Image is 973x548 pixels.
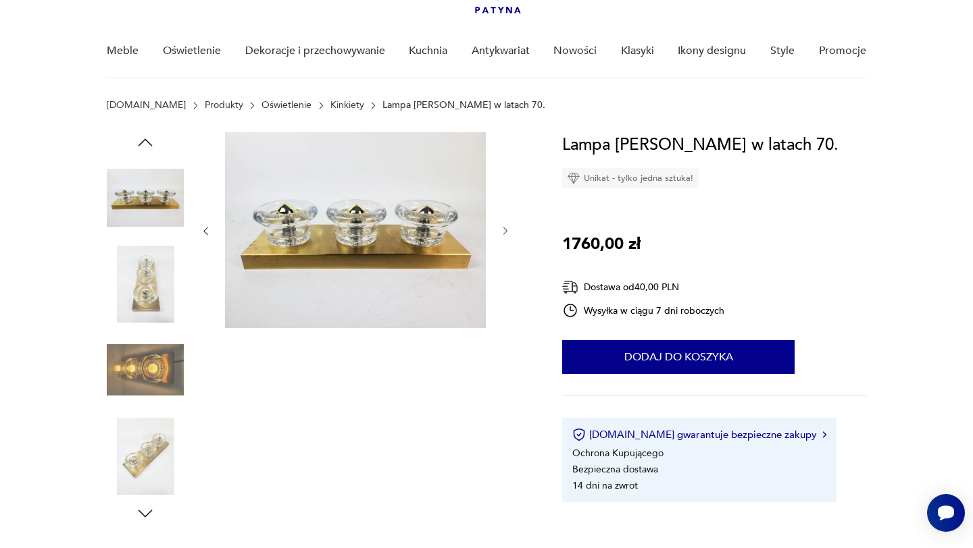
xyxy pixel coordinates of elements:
a: Meble [107,25,139,77]
div: Dostawa od 40,00 PLN [562,279,724,296]
p: 1760,00 zł [562,231,641,257]
iframe: Smartsupp widget button [927,494,965,532]
img: Zdjęcie produktu Lampa Gebrüder Cosack w latach 70. [107,331,184,408]
a: Oświetlenie [163,25,221,77]
img: Ikona diamentu [568,172,580,184]
a: Klasyki [621,25,654,77]
button: Dodaj do koszyka [562,340,795,374]
img: Zdjęcie produktu Lampa Gebrüder Cosack w latach 70. [225,132,486,328]
img: Ikona dostawy [562,279,578,296]
div: Wysyłka w ciągu 7 dni roboczych [562,302,724,319]
li: Bezpieczna dostawa [572,463,658,476]
a: Kuchnia [409,25,447,77]
a: Dekoracje i przechowywanie [245,25,385,77]
a: Style [770,25,795,77]
a: Promocje [819,25,866,77]
a: Nowości [553,25,597,77]
img: Zdjęcie produktu Lampa Gebrüder Cosack w latach 70. [107,159,184,236]
a: Antykwariat [472,25,530,77]
img: Zdjęcie produktu Lampa Gebrüder Cosack w latach 70. [107,246,184,323]
a: Oświetlenie [261,100,311,111]
img: Ikona certyfikatu [572,428,586,441]
img: Ikona strzałki w prawo [822,431,826,438]
div: Unikat - tylko jedna sztuka! [562,168,699,188]
h1: Lampa [PERSON_NAME] w latach 70. [562,132,839,158]
p: Lampa [PERSON_NAME] w latach 70. [382,100,545,111]
li: Ochrona Kupującego [572,447,664,460]
button: [DOMAIN_NAME] gwarantuje bezpieczne zakupy [572,428,826,441]
img: Zdjęcie produktu Lampa Gebrüder Cosack w latach 70. [107,418,184,495]
a: Produkty [205,100,243,111]
a: Kinkiety [330,100,364,111]
a: [DOMAIN_NAME] [107,100,186,111]
li: 14 dni na zwrot [572,479,638,492]
a: Ikony designu [678,25,746,77]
